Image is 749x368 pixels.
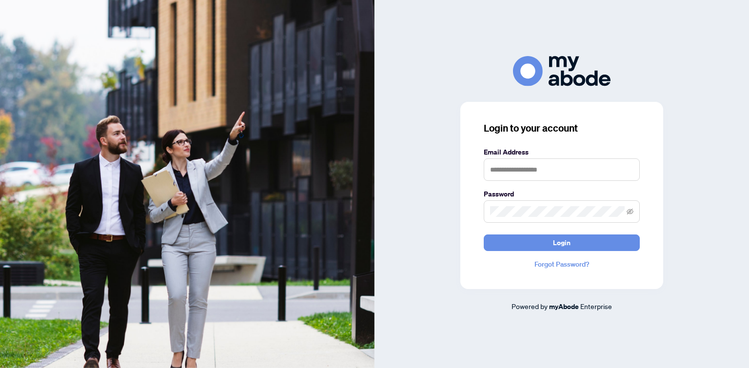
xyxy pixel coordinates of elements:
span: eye-invisible [627,208,633,215]
label: Password [484,189,640,199]
img: ma-logo [513,56,611,86]
span: Enterprise [580,302,612,310]
button: Login [484,234,640,251]
h3: Login to your account [484,121,640,135]
a: Forgot Password? [484,259,640,270]
span: Login [553,235,571,251]
span: Powered by [512,302,548,310]
label: Email Address [484,147,640,157]
a: myAbode [549,301,579,312]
